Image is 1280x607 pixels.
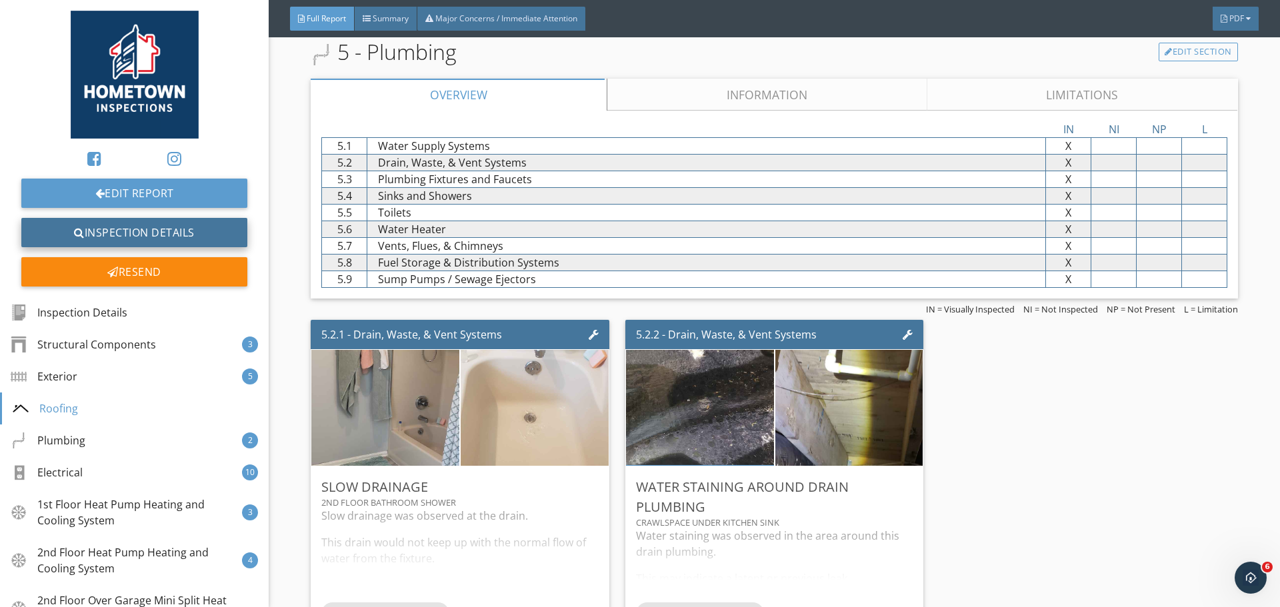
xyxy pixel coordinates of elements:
div: X [1091,221,1137,237]
div: 3 [242,336,258,352]
div: 5.2.2 - Drain, Waste, & Vent Systems [636,326,817,342]
span: NP [1152,122,1167,137]
span: 5 - Plumbing [311,36,457,68]
div: X [1137,188,1182,204]
div: 5.8 [322,255,367,271]
div: X [1046,138,1091,154]
div: Sinks and Showers [367,188,1045,204]
div: X [1046,221,1091,237]
div: 2nd Floor Heat Pump Heating and Cooling System [11,544,242,576]
div: Structural Components [11,336,156,352]
div: Plumbing [11,432,85,448]
div: Sump Pumps / Sewage Ejectors [367,271,1045,287]
span: NP = Not Present [1107,303,1175,315]
div: X [1137,271,1182,287]
div: 3 [242,504,258,520]
div: X [1137,255,1182,271]
div: X [1137,155,1182,171]
div: 5.1 [322,138,367,154]
div: X [1091,255,1137,271]
div: Vents, Flues, & Chimneys [367,238,1045,254]
div: Slow Drainage [321,477,598,497]
div: X [1137,221,1182,237]
a: Inspection Details [21,218,247,247]
div: X [1046,255,1091,271]
div: 5.3 [322,171,367,187]
div: Water Heater [367,221,1045,237]
div: 5.5 [322,205,367,221]
div: 5.6 [322,221,367,237]
div: Roofing [13,400,78,416]
span: NI = Not Inspected [1023,303,1098,315]
div: X [1137,238,1182,254]
span: IN = Visually Inspected [926,303,1015,315]
div: 2 [242,432,258,448]
div: X [1182,171,1227,187]
div: X [1091,188,1137,204]
div: Crawlspace Under Kitchen Sink [636,517,913,528]
div: X [1091,155,1137,171]
div: X [1091,205,1137,221]
div: X [1182,238,1227,254]
div: 1st Floor Heat Pump Heating and Cooling System [11,496,242,528]
iframe: Intercom live chat [1235,562,1267,594]
div: 2nd Floor Bathroom Shower [321,497,598,508]
div: X [1182,205,1227,221]
div: 5.2 [322,155,367,171]
div: X [1046,171,1091,187]
div: X [1137,205,1182,221]
div: X [1182,255,1227,271]
img: photo.jpg [426,263,643,553]
span: 6 [1262,562,1273,572]
img: photo.jpg [515,270,885,546]
div: 5.2.1 - Drain, Waste, & Vent Systems [321,326,502,342]
div: Water staining around drain plumbing [636,477,913,517]
img: photo.jpg [664,270,1033,546]
div: Inspection Details [11,304,127,320]
div: X [1091,171,1137,187]
span: Summary [373,13,409,24]
span: L = Limitation [1184,303,1238,315]
a: Edit Section [1159,43,1238,61]
div: 5 [242,368,258,384]
div: Resend [21,257,247,287]
div: X [1137,138,1182,154]
span: L [1202,122,1207,137]
span: Major Concerns / Immediate Attention [435,13,577,24]
div: Water Supply Systems [367,138,1045,154]
div: X [1182,188,1227,204]
div: X [1137,171,1182,187]
a: Edit Report [21,179,247,208]
div: X [1182,221,1227,237]
div: Toilets [367,205,1045,221]
div: Electrical [11,464,83,480]
div: X [1046,188,1091,204]
span: IN [1063,122,1074,137]
div: X [1182,138,1227,154]
div: X [1091,138,1137,154]
div: X [1182,271,1227,287]
span: Full Report [307,13,346,24]
span: NI [1109,122,1119,137]
div: X [1091,238,1137,254]
div: 4 [242,552,258,568]
div: Plumbing Fixtures and Faucets [367,171,1045,187]
div: Fuel Storage & Distribution Systems [367,255,1045,271]
div: 5.7 [322,238,367,254]
div: X [1046,155,1091,171]
a: Limitations [927,79,1238,111]
span: PDF [1229,13,1244,24]
div: 5.9 [322,271,367,287]
div: 10 [242,464,258,480]
div: X [1091,271,1137,287]
a: Information [607,79,927,111]
div: 5.4 [322,188,367,204]
div: X [1046,238,1091,254]
div: Exterior [11,368,77,384]
div: X [1182,155,1227,171]
div: X [1046,205,1091,221]
img: photo.jpg [201,269,570,546]
div: X [1046,271,1091,287]
div: Drain, Waste, & Vent Systems [367,155,1045,171]
img: Logo%201%20Updated.png [71,11,199,139]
